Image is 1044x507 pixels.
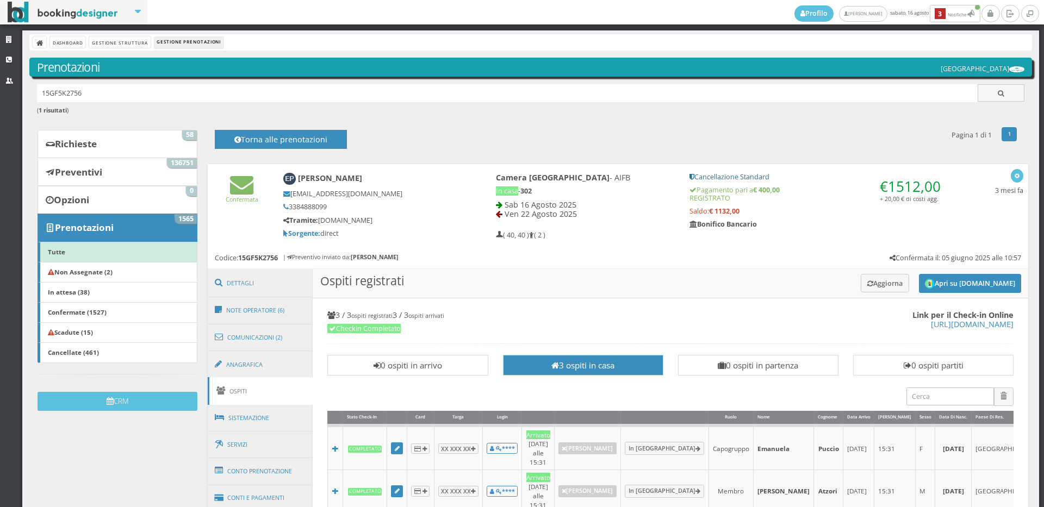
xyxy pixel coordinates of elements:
[625,485,705,498] a: In [GEOGRAPHIC_DATA]
[283,229,320,238] b: Sorgente:
[890,254,1021,262] h5: Confermata il: 05 giugno 2025 alle 10:57
[38,302,197,323] a: Confermate (1527)
[689,186,946,202] h5: Pagamento pari a REGISTRATO
[38,242,197,262] a: Tutte
[348,488,382,495] b: Completato
[912,310,1014,320] b: Link per il Check-in Online
[505,209,577,219] span: Ven 22 Agosto 2025
[843,411,874,424] div: Data Arrivo
[55,221,114,234] b: Prenotazioni
[754,425,814,470] td: Emanuela
[333,360,482,370] h3: 0 ospiti in arrivo
[709,206,739,216] strong: € 1132,00
[683,360,833,370] h3: 0 ospiti in partenza
[215,130,347,149] button: Torna alle prenotazioni
[880,195,939,203] small: + 20,00 € di costi agg.
[438,443,478,454] button: XX XXX XX
[283,173,296,185] img: Emanuela Puccio
[38,130,197,158] a: Richieste 58
[226,186,258,203] a: Confermata
[38,322,197,343] a: Scadute (15)
[1009,66,1024,72] img: ea773b7e7d3611ed9c9d0608f5526cb6.png
[496,186,518,196] span: In casa
[558,442,617,454] a: [PERSON_NAME]
[915,425,935,470] td: F
[351,311,393,320] small: ospiti registrati
[208,404,313,432] a: Sistemazione
[154,36,223,48] li: Gestione Prenotazioni
[508,360,658,370] h3: 3 ospiti in casa
[794,5,834,22] a: Profilo
[38,342,197,363] a: Cancellate (461)
[215,254,278,262] h5: Codice:
[167,158,197,168] span: 136751
[208,269,313,297] a: Dettagli
[283,216,459,224] h5: [DOMAIN_NAME]
[794,5,981,22] span: sabato, 16 agosto
[935,425,972,470] td: [DATE]
[935,411,971,424] div: Data di Nasc.
[38,282,197,303] a: In attesa (38)
[39,106,67,114] b: 1 risultati
[283,203,459,211] h5: 3384888099
[526,473,550,482] div: Arrivato
[48,348,99,356] b: Cancellate (461)
[343,411,387,424] div: Stato Check-In
[48,267,113,276] b: Non Assegnate (2)
[880,177,941,196] span: €
[186,186,197,196] span: 0
[438,486,478,496] button: XX XXX XX
[483,411,521,424] div: Login
[753,185,780,195] strong: € 400,00
[1002,127,1017,141] a: 1
[208,296,313,324] a: Note Operatore (6)
[931,319,1014,329] a: [URL][DOMAIN_NAME]
[298,173,362,183] b: [PERSON_NAME]
[995,186,1023,195] h5: 3 mesi fa
[522,425,554,470] td: [DATE] alle 15:31
[48,287,90,296] b: In attesa (38)
[48,308,107,316] b: Confermate (1527)
[48,247,65,256] b: Tutte
[526,430,550,440] div: Arrivato
[843,425,874,470] td: [DATE]
[38,262,197,283] a: Non Assegnate (2)
[434,411,482,424] div: Targa
[283,254,399,261] h6: | Preventivo inviato da:
[859,360,1008,370] h3: 0 ospiti partiti
[919,274,1021,293] button: Apri su [DOMAIN_NAME]
[520,186,532,196] b: 302
[89,36,150,48] a: Gestione Struttura
[283,229,459,237] h5: direct
[37,60,1025,74] h3: Prenotazioni
[37,84,978,102] input: Ricerca cliente - (inserisci il codice, il nome, il cognome, il numero di telefono o la mail)
[888,177,941,196] span: 1512,00
[505,199,576,210] span: Sab 16 Agosto 2025
[496,172,610,183] b: Camera [GEOGRAPHIC_DATA]
[935,8,946,20] b: 3
[38,158,197,186] a: Preventivi 136751
[208,323,313,352] a: Comunicazioni (2)
[50,36,85,48] a: Dashboard
[175,214,197,224] span: 1565
[971,425,1042,470] td: [GEOGRAPHIC_DATA]
[689,173,946,181] h5: Cancellazione Standard
[709,425,753,470] td: Capogruppo
[348,446,382,453] b: Completato
[48,328,93,336] b: Scadute (15)
[55,137,97,150] b: Richieste
[37,107,1025,114] h6: ( )
[709,411,753,424] div: Ruolo
[972,411,1042,424] div: Paese di Res.
[874,425,916,470] td: 15:31
[283,216,318,225] b: Tramite:
[208,457,313,485] a: Conto Prenotazione
[208,350,313,379] a: Anagrafica
[54,193,89,206] b: Opzioni
[38,186,197,214] a: Opzioni 0
[408,311,444,320] small: ospiti arrivati
[814,425,843,470] td: Puccio
[8,2,118,23] img: BookingDesigner.com
[941,65,1024,73] h5: [GEOGRAPHIC_DATA]
[689,207,946,215] h5: Saldo:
